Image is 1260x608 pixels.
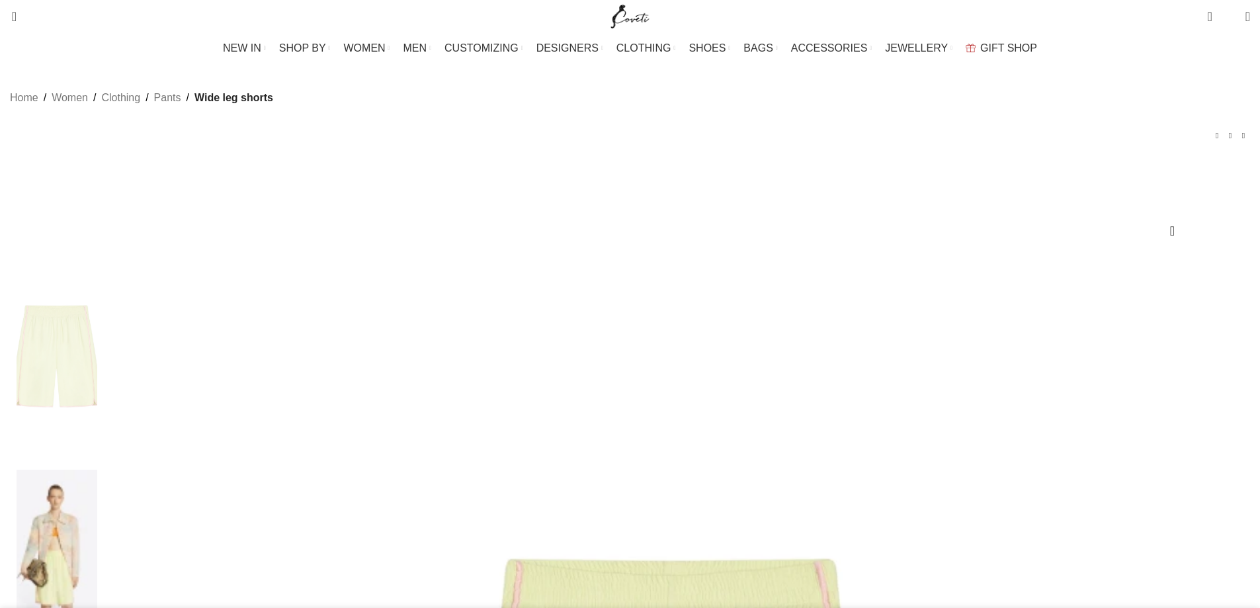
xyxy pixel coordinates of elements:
a: Pants [154,89,181,107]
span: CUSTOMIZING [444,42,519,54]
span: SHOP BY [279,42,326,54]
div: Main navigation [3,35,1257,62]
img: Wide leg shorts [17,245,97,463]
span: WOMEN [344,42,386,54]
span: CLOTHING [616,42,671,54]
a: BAGS [743,35,777,62]
span: JEWELLERY [885,42,948,54]
a: GIFT SHOP [966,35,1037,62]
a: CLOTHING [616,35,676,62]
a: Women [52,89,88,107]
a: ACCESSORIES [791,35,872,62]
span: SHOES [689,42,726,54]
a: Clothing [101,89,140,107]
a: Home [10,89,38,107]
span: BAGS [743,42,773,54]
span: GIFT SHOP [980,42,1037,54]
span: 0 [1225,13,1235,23]
a: Previous product [1210,129,1224,142]
span: Wide leg shorts [194,89,273,107]
div: My Wishlist [1222,3,1236,30]
span: NEW IN [223,42,261,54]
a: SHOES [689,35,730,62]
span: 0 [1208,7,1218,17]
nav: Breadcrumb [10,89,273,107]
a: Next product [1237,129,1250,142]
a: 0 [1200,3,1218,30]
a: CUSTOMIZING [444,35,523,62]
a: Site logo [608,10,652,21]
a: NEW IN [223,35,266,62]
a: MEN [403,35,431,62]
a: Search [3,3,17,30]
a: WOMEN [344,35,390,62]
span: ACCESSORIES [791,42,868,54]
a: JEWELLERY [885,35,952,62]
span: DESIGNERS [536,42,599,54]
a: SHOP BY [279,35,331,62]
a: DESIGNERS [536,35,603,62]
img: GiftBag [966,44,976,52]
span: MEN [403,42,427,54]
